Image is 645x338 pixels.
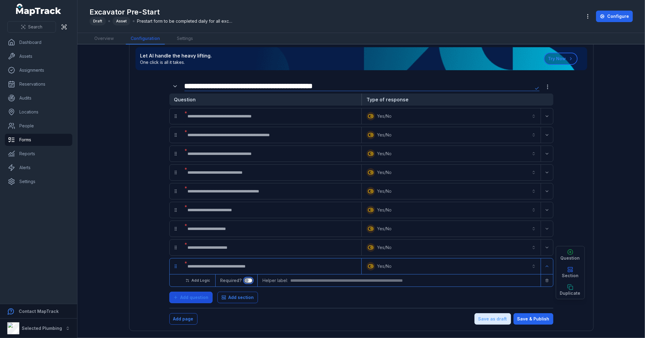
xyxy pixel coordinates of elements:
div: drag [170,110,182,122]
button: Yes/No [363,203,539,217]
button: Save & Publish [513,313,553,325]
div: :r8r:-form-item-label [183,260,360,273]
div: drag [170,241,182,254]
div: drag [170,185,182,197]
svg: drag [173,151,178,156]
h1: Excavator Pre-Start [90,7,234,17]
div: :rt:-form-item-label [183,110,360,123]
strong: Type of response [361,94,553,106]
button: Add Logic [182,275,214,286]
strong: Question [169,94,361,106]
div: drag [170,260,182,272]
button: Yes/No [363,241,539,254]
span: Add section [229,294,254,300]
span: Search [28,24,42,30]
a: Assets [5,50,72,62]
button: Duplicate [556,281,585,299]
button: Add page [169,313,197,325]
a: Assignments [5,64,72,76]
a: Settings [5,176,72,188]
a: Locations [5,106,72,118]
a: Audits [5,92,72,104]
div: Draft [90,17,106,25]
span: Required? [220,278,244,283]
button: more-detail [542,81,553,93]
div: :r3a:-form-item-label [183,147,360,160]
div: :r2h:-form-item-label [183,128,360,142]
button: Expand [542,130,552,140]
div: Asset [112,17,130,25]
span: Question [561,255,580,261]
span: One click is all it takes. [140,59,212,65]
button: Expand [542,186,552,196]
div: :r6g:-form-item-label [183,203,360,217]
svg: drag [173,226,178,231]
span: Helper label: [262,277,288,284]
button: Try Now [544,53,578,65]
svg: drag [173,189,178,194]
button: Expand [542,111,552,121]
input: :r90:-form-item-label [244,278,253,283]
span: Section [562,273,578,279]
button: Question [556,246,585,264]
a: Alerts [5,162,72,174]
button: Yes/No [363,260,539,273]
div: :r5d:-form-item-label [183,185,360,198]
button: Yes/No [363,166,539,179]
div: :r4k:-form-item-label [183,166,360,179]
a: MapTrack [16,4,61,16]
a: Dashboard [5,36,72,48]
button: Expand [542,224,552,234]
button: Yes/No [363,185,539,198]
svg: drag [173,264,178,269]
a: Overview [90,33,119,44]
button: Expand [542,261,552,271]
svg: drag [173,114,178,119]
button: Expand [542,243,552,252]
div: drag [170,166,182,179]
a: People [5,120,72,132]
button: Save as draft [474,313,511,325]
svg: drag [173,208,178,212]
span: Prestart form to be completed daily for all excavators. [137,18,234,24]
a: Reservations [5,78,72,90]
button: Yes/No [363,147,539,160]
button: Add section [217,292,258,303]
div: drag [170,148,182,160]
a: Reports [5,148,72,160]
span: Duplicate [560,290,581,296]
a: Configure [596,11,633,22]
button: Expand [542,205,552,215]
svg: drag [173,170,178,175]
button: Search [7,21,56,33]
button: Add question [169,292,213,303]
button: Yes/No [363,222,539,235]
strong: Contact MapTrack [19,309,59,314]
a: Settings [172,33,198,44]
strong: Let AI handle the heavy lifting. [140,52,212,59]
a: Configuration [126,33,165,44]
button: Yes/No [363,128,539,142]
span: Add Logic [192,278,210,283]
div: :r82:-form-item-label [183,241,360,254]
svg: drag [173,245,178,250]
div: drag [170,129,182,141]
button: Expand [542,149,552,159]
span: Add question [181,294,209,300]
button: Expand [542,168,552,177]
strong: Selected Plumbing [22,326,62,331]
svg: drag [173,133,178,137]
div: :rh:-form-item-label [169,80,182,92]
button: Yes/No [363,110,539,123]
a: Forms [5,134,72,146]
div: drag [170,204,182,216]
button: Section [556,264,585,281]
div: :r79:-form-item-label [183,222,360,235]
div: drag [170,223,182,235]
button: Expand [169,80,181,92]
